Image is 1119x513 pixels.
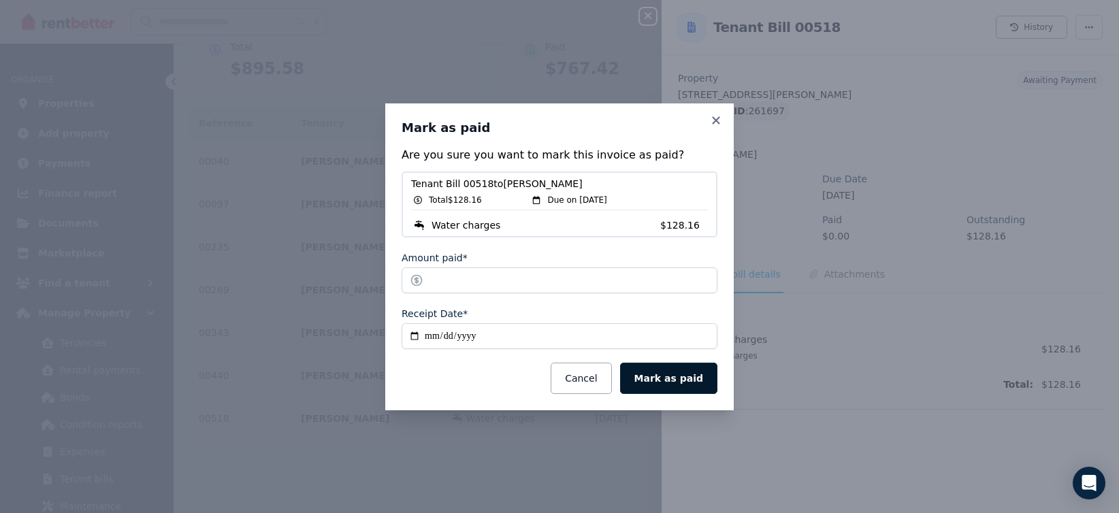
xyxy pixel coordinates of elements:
span: $128.16 [660,218,708,232]
button: Cancel [551,363,611,394]
h3: Mark as paid [402,120,717,136]
span: Water charges [432,218,500,232]
label: Amount paid* [402,251,468,265]
span: Tenant Bill 00518 to [PERSON_NAME] [411,177,708,191]
p: Are you sure you want to mark this invoice as paid? [402,147,717,163]
label: Receipt Date* [402,307,468,320]
div: Open Intercom Messenger [1073,467,1105,499]
span: Total $128.16 [429,195,482,205]
button: Mark as paid [620,363,717,394]
span: Due on [DATE] [547,195,606,205]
